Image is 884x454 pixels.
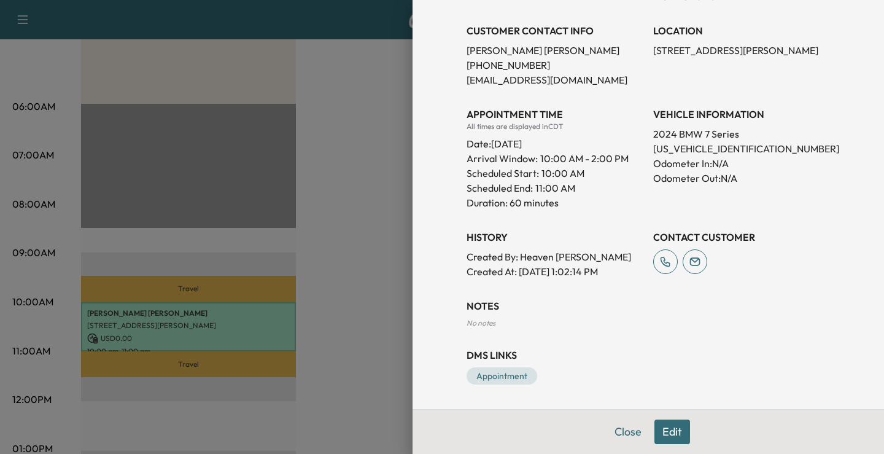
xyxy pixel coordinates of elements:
h3: CONTACT CUSTOMER [653,230,830,245]
p: Duration: 60 minutes [467,195,643,210]
h3: LOCATION [653,23,830,38]
p: [EMAIL_ADDRESS][DOMAIN_NAME] [467,72,643,87]
p: Odometer In: N/A [653,156,830,171]
p: Arrival Window: [467,151,643,166]
p: 11:00 AM [535,181,575,195]
p: 10:00 AM [541,166,584,181]
p: [US_VEHICLE_IDENTIFICATION_NUMBER] [653,141,830,156]
div: No notes [467,318,830,328]
h3: APPOINTMENT TIME [467,107,643,122]
p: Scheduled Start: [467,166,539,181]
button: Close [607,420,649,444]
div: All times are displayed in CDT [467,122,643,131]
h3: DMS Links [467,348,830,362]
h3: History [467,230,643,245]
p: Created By : Heaven [PERSON_NAME] [467,249,643,264]
div: Date: [DATE] [467,131,643,151]
p: 2024 BMW 7 Series [653,127,830,141]
h3: CUSTOMER CONTACT INFO [467,23,643,38]
h3: NOTES [467,299,830,313]
a: Appointment [467,367,537,385]
p: Scheduled End: [467,181,533,195]
p: [PERSON_NAME] [PERSON_NAME] [467,43,643,58]
p: [PHONE_NUMBER] [467,58,643,72]
span: 10:00 AM - 2:00 PM [540,151,629,166]
button: Edit [654,420,690,444]
p: Created At : [DATE] 1:02:14 PM [467,264,643,279]
h3: VEHICLE INFORMATION [653,107,830,122]
p: Odometer Out: N/A [653,171,830,186]
p: [STREET_ADDRESS][PERSON_NAME] [653,43,830,58]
